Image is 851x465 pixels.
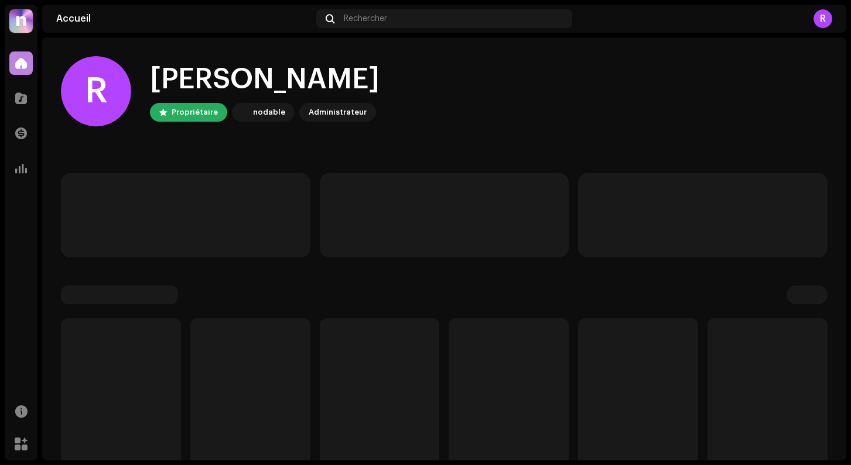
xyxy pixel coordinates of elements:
[61,56,131,126] div: R
[253,105,285,119] div: nodable
[344,14,387,23] span: Rechercher
[9,9,33,33] img: 39a81664-4ced-4598-a294-0293f18f6a76
[309,105,367,119] div: Administrateur
[234,105,248,119] img: 39a81664-4ced-4598-a294-0293f18f6a76
[814,9,832,28] div: R
[56,14,312,23] div: Accueil
[172,105,218,119] div: Propriétaire
[150,61,380,98] div: [PERSON_NAME]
